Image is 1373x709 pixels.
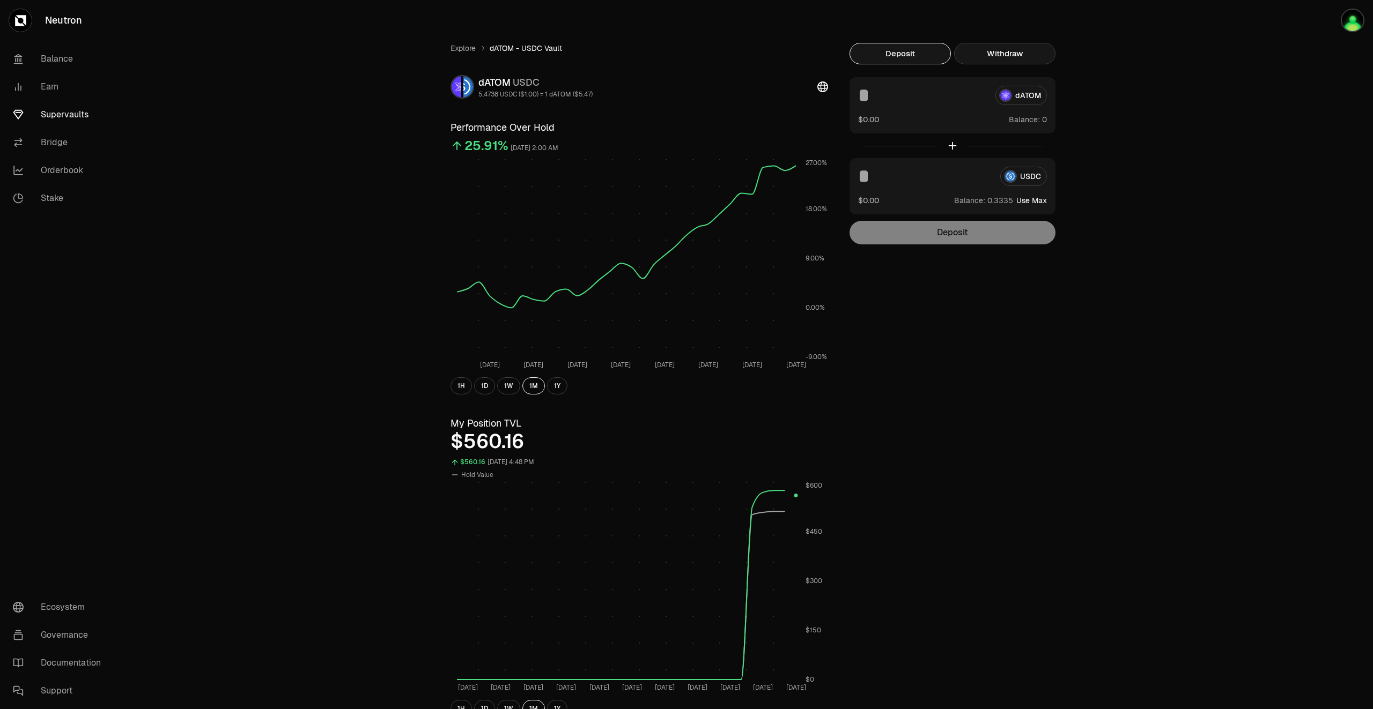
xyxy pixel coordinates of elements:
[4,649,116,677] a: Documentation
[4,45,116,73] a: Balance
[523,361,543,369] tspan: [DATE]
[463,76,473,98] img: USDC Logo
[806,675,814,684] tspan: $0
[480,361,500,369] tspan: [DATE]
[497,377,520,394] button: 1W
[589,683,609,692] tspan: [DATE]
[954,195,985,206] span: Balance:
[786,361,806,369] tspan: [DATE]
[806,353,827,361] tspan: -9.00%
[4,184,116,212] a: Stake
[460,456,485,468] div: $560.16
[622,683,642,692] tspan: [DATE]
[556,683,576,692] tspan: [DATE]
[655,361,675,369] tspan: [DATE]
[806,527,822,536] tspan: $450
[4,101,116,129] a: Supervaults
[858,114,879,125] button: $0.00
[1016,195,1047,206] button: Use Max
[451,377,472,394] button: 1H
[458,683,478,692] tspan: [DATE]
[1341,9,1364,32] img: portefeuilleterra
[806,205,827,213] tspan: 18.00%
[806,254,824,263] tspan: 9.00%
[451,431,828,452] div: $560.16
[4,593,116,621] a: Ecosystem
[478,75,593,90] div: dATOM
[4,129,116,156] a: Bridge
[655,683,675,692] tspan: [DATE]
[4,677,116,705] a: Support
[474,377,495,394] button: 1D
[4,156,116,184] a: Orderbook
[806,577,822,585] tspan: $300
[478,90,593,99] div: 5.4738 USDC ($1.00) = 1 dATOM ($5.47)
[806,626,821,635] tspan: $150
[490,43,562,54] span: dATOM - USDC Vault
[523,683,543,692] tspan: [DATE]
[698,361,718,369] tspan: [DATE]
[753,683,773,692] tspan: [DATE]
[806,481,822,490] tspan: $600
[522,377,545,394] button: 1M
[451,416,828,431] h3: My Position TVL
[858,195,879,206] button: $0.00
[806,303,825,312] tspan: 0.00%
[954,43,1055,64] button: Withdraw
[688,683,707,692] tspan: [DATE]
[742,361,762,369] tspan: [DATE]
[611,361,631,369] tspan: [DATE]
[451,43,476,54] a: Explore
[491,683,511,692] tspan: [DATE]
[513,76,540,88] span: USDC
[464,137,508,154] div: 25.91%
[511,142,558,154] div: [DATE] 2:00 AM
[4,73,116,101] a: Earn
[1009,114,1040,125] span: Balance:
[786,683,806,692] tspan: [DATE]
[850,43,951,64] button: Deposit
[806,159,827,167] tspan: 27.00%
[720,683,740,692] tspan: [DATE]
[547,377,567,394] button: 1Y
[451,120,828,135] h3: Performance Over Hold
[4,621,116,649] a: Governance
[451,43,828,54] nav: breadcrumb
[488,456,534,468] div: [DATE] 4:48 PM
[461,471,493,479] span: Hold Value
[567,361,587,369] tspan: [DATE]
[452,76,461,98] img: dATOM Logo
